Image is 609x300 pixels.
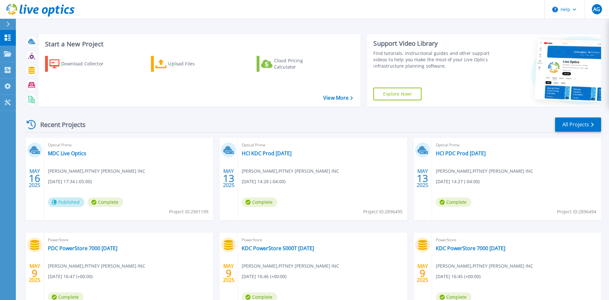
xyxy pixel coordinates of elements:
[61,57,112,70] div: Download Collector
[242,142,403,149] span: Optical Prime
[45,41,353,48] h3: Start a New Project
[555,117,601,132] a: All Projects
[88,197,123,207] span: Complete
[45,56,116,72] a: Download Collector
[151,56,222,72] a: Upload Files
[373,50,493,69] div: Find tutorials, instructional guides and other support videos to help you make the most of your L...
[416,262,429,285] div: MAY 2025
[373,88,422,100] a: Explore Now!
[48,237,209,243] span: PowerStore
[24,117,94,132] div: Recent Projects
[436,273,481,280] span: [DATE] 16:45 (+00:00)
[223,167,235,190] div: MAY 2025
[323,95,353,101] a: View More
[420,270,425,276] span: 9
[257,56,327,72] a: Cloud Pricing Calculator
[436,142,597,149] span: Optical Prime
[48,245,117,251] a: PDC PowerStore 7000 [DATE]
[417,176,428,181] span: 13
[48,150,86,157] a: MDC Live Optics
[436,150,486,157] a: HCI PDC Prod [DATE]
[436,178,480,185] span: [DATE] 14:27 (-04:00)
[32,270,37,276] span: 9
[242,263,339,270] span: [PERSON_NAME] , PITNEY [PERSON_NAME] INC
[48,178,92,185] span: [DATE] 17:34 (-05:00)
[436,197,471,207] span: Complete
[223,262,235,285] div: MAY 2025
[242,150,291,157] a: HCI KDC Prod [DATE]
[48,263,145,270] span: [PERSON_NAME] , PITNEY [PERSON_NAME] INC
[29,262,41,285] div: MAY 2025
[48,197,84,207] span: Published
[48,273,93,280] span: [DATE] 16:47 (+00:00)
[274,57,325,70] div: Cloud Pricing Calculator
[48,168,145,175] span: [PERSON_NAME] , PITNEY [PERSON_NAME] INC
[29,176,40,181] span: 16
[242,237,403,243] span: PowerStore
[48,142,209,149] span: Optical Prime
[242,168,339,175] span: [PERSON_NAME] , PITNEY [PERSON_NAME] INC
[242,273,286,280] span: [DATE] 16:46 (+00:00)
[223,176,234,181] span: 13
[436,237,597,243] span: PowerStore
[363,208,403,215] span: Project ID: 2896495
[436,245,505,251] a: KDC PowerStore 7000 [DATE]
[226,270,232,276] span: 9
[593,7,600,12] span: AG
[168,57,219,70] div: Upload Files
[242,245,314,251] a: KDC PowerStore 5000T [DATE]
[436,168,533,175] span: [PERSON_NAME] , PITNEY [PERSON_NAME] INC
[416,167,429,190] div: MAY 2025
[373,39,493,48] div: Support Video Library
[242,178,285,185] span: [DATE] 14:28 (-04:00)
[557,208,596,215] span: Project ID: 2896494
[29,167,41,190] div: MAY 2025
[169,208,208,215] span: Project ID: 2901199
[436,263,533,270] span: [PERSON_NAME] , PITNEY [PERSON_NAME] INC
[242,197,277,207] span: Complete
